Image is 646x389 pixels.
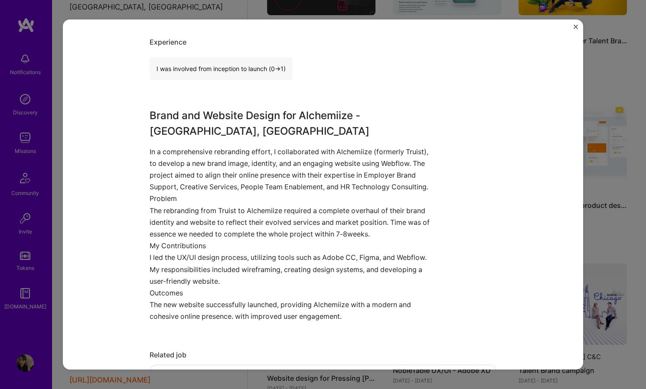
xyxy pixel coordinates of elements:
[150,240,431,287] p: My Contributions I led the UX/UI design process, utilizing tools such as Adobe CC, Figma, and Web...
[150,57,293,80] div: I was involved from inception to launch (0 -> 1)
[150,146,431,193] p: In a comprehensive rebranding effort, I collaborated with Alchemiize (formerly Truist), to develo...
[150,350,496,360] div: Related job
[150,37,496,46] div: Experience
[150,107,431,139] h3: Brand and Website Design for Alchemiize - [GEOGRAPHIC_DATA], [GEOGRAPHIC_DATA]
[574,25,578,34] button: Close
[150,287,431,323] p: Outcomes The new website successfully launched, providing Alchemiize with a modern and cohesive o...
[150,193,431,240] p: Problem The rebranding from Truist to Alchemiize required a complete overhaul of their brand iden...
